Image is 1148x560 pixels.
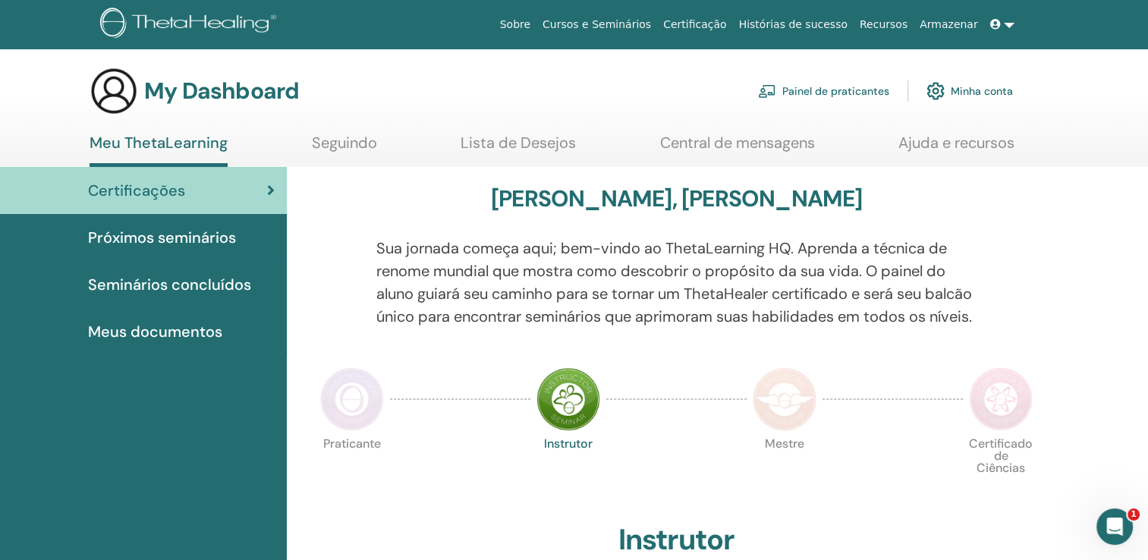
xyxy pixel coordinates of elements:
[320,367,384,431] img: Practitioner
[1128,508,1140,521] span: 1
[660,134,815,163] a: Central de mensagens
[312,134,377,163] a: Seguindo
[1096,508,1133,545] iframe: Intercom live chat
[144,77,299,105] h3: My Dashboard
[926,78,945,104] img: cog.svg
[657,11,732,39] a: Certificação
[926,74,1013,108] a: Minha conta
[969,438,1033,502] p: Certificado de Ciências
[88,273,251,296] span: Seminários concluídos
[536,438,600,502] p: Instrutor
[914,11,983,39] a: Armazenar
[733,11,854,39] a: Histórias de sucesso
[618,523,734,558] h2: Instrutor
[100,8,281,42] img: logo.png
[758,74,889,108] a: Painel de praticantes
[88,179,185,202] span: Certificações
[753,438,816,502] p: Mestre
[758,84,776,98] img: chalkboard-teacher.svg
[854,11,914,39] a: Recursos
[461,134,576,163] a: Lista de Desejos
[88,226,236,249] span: Próximos seminários
[536,367,600,431] img: Instructor
[494,11,536,39] a: Sobre
[90,67,138,115] img: generic-user-icon.jpg
[320,438,384,502] p: Praticante
[90,134,228,167] a: Meu ThetaLearning
[491,185,863,212] h3: [PERSON_NAME], [PERSON_NAME]
[88,320,222,343] span: Meus documentos
[536,11,657,39] a: Cursos e Seminários
[969,367,1033,431] img: Certificate of Science
[898,134,1014,163] a: Ajuda e recursos
[376,237,977,328] p: Sua jornada começa aqui; bem-vindo ao ThetaLearning HQ. Aprenda a técnica de renome mundial que m...
[753,367,816,431] img: Master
